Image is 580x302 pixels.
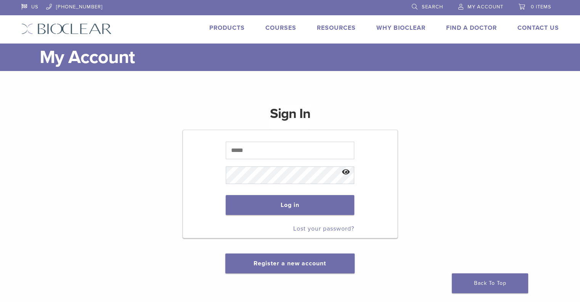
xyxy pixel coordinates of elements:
[21,23,112,34] img: Bioclear
[317,24,356,32] a: Resources
[422,4,443,10] span: Search
[452,273,528,293] a: Back To Top
[226,195,354,215] button: Log in
[531,4,551,10] span: 0 items
[254,260,326,267] a: Register a new account
[446,24,497,32] a: Find A Doctor
[209,24,245,32] a: Products
[270,105,310,129] h1: Sign In
[376,24,426,32] a: Why Bioclear
[225,254,354,273] button: Register a new account
[40,44,559,71] h1: My Account
[293,225,354,233] a: Lost your password?
[517,24,559,32] a: Contact Us
[468,4,503,10] span: My Account
[338,163,354,182] button: Show password
[265,24,296,32] a: Courses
